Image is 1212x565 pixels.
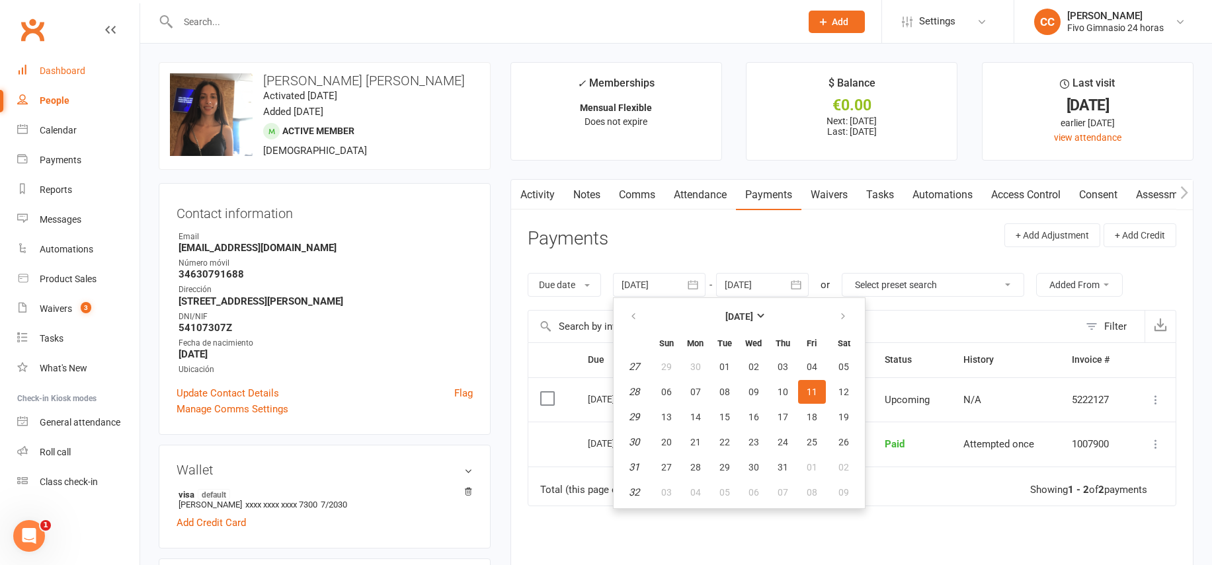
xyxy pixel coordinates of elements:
[798,355,826,379] button: 04
[778,487,788,498] span: 07
[577,75,655,99] div: Memberships
[170,73,479,88] h3: [PERSON_NAME] [PERSON_NAME]
[838,487,849,498] span: 09
[807,437,817,447] span: 25
[919,7,955,36] span: Settings
[838,462,849,472] span: 02
[653,480,680,504] button: 03
[690,412,701,422] span: 14
[170,73,253,156] img: image1657560612.png
[40,95,69,106] div: People
[40,303,72,314] div: Waivers
[174,13,791,31] input: Search...
[653,355,680,379] button: 29
[1060,377,1131,422] td: 5222127
[719,437,730,447] span: 22
[748,487,759,498] span: 06
[1004,223,1100,247] button: + Add Adjustment
[653,380,680,404] button: 06
[40,65,85,76] div: Dashboard
[740,355,768,379] button: 02
[177,463,473,477] h3: Wallet
[717,338,732,348] small: Tuesday
[585,116,647,127] span: Does not expire
[690,487,701,498] span: 04
[653,455,680,479] button: 27
[807,462,817,472] span: 01
[528,311,1079,342] input: Search by invoice number
[769,355,797,379] button: 03
[740,430,768,454] button: 23
[690,462,701,472] span: 28
[687,338,704,348] small: Monday
[629,386,639,398] em: 28
[1054,132,1121,143] a: view attendance
[179,363,473,376] div: Ubicación
[807,361,817,372] span: 04
[719,412,730,422] span: 15
[540,484,710,496] div: Total (this page only): of
[711,480,739,504] button: 05
[179,231,473,243] div: Email
[511,180,564,210] a: Activity
[1067,10,1164,22] div: [PERSON_NAME]
[745,338,762,348] small: Wednesday
[711,430,739,454] button: 22
[40,244,93,254] div: Automations
[1127,180,1207,210] a: Assessments
[857,180,903,210] a: Tasks
[951,343,1060,377] th: History
[653,405,680,429] button: 13
[40,184,72,195] div: Reports
[778,437,788,447] span: 24
[321,500,347,509] span: 7/2030
[40,363,87,373] div: What's New
[588,389,649,409] div: [DATE]
[263,145,367,157] span: [DEMOGRAPHIC_DATA]
[776,338,790,348] small: Thursday
[885,438,905,450] span: Paid
[1034,9,1061,35] div: CC
[629,486,639,498] em: 32
[17,175,140,205] a: Reports
[769,430,797,454] button: 24
[807,338,817,348] small: Friday
[1060,343,1131,377] th: Invoice #
[40,447,71,457] div: Roll call
[661,487,672,498] span: 03
[827,480,861,504] button: 09
[528,273,601,297] button: Due date
[17,324,140,354] a: Tasks
[177,201,473,221] h3: Contact information
[690,361,701,372] span: 30
[821,277,830,293] div: or
[665,180,736,210] a: Attendance
[838,437,849,447] span: 26
[758,116,945,137] p: Next: [DATE] Last: [DATE]
[769,405,797,429] button: 17
[682,380,709,404] button: 07
[827,405,861,429] button: 19
[736,180,801,210] a: Payments
[740,480,768,504] button: 06
[1079,311,1145,342] button: Filter
[179,283,473,296] div: Dirección
[798,455,826,479] button: 01
[629,411,639,423] em: 29
[528,229,608,249] h3: Payments
[740,405,768,429] button: 16
[801,180,857,210] a: Waivers
[798,380,826,404] button: 11
[725,311,753,322] strong: [DATE]
[17,408,140,437] a: General attendance kiosk mode
[719,487,730,498] span: 05
[828,75,875,98] div: $ Balance
[778,387,788,397] span: 10
[40,125,77,135] div: Calendar
[588,433,649,453] div: [DATE]
[1070,180,1127,210] a: Consent
[40,417,120,428] div: General attendance
[17,86,140,116] a: People
[903,180,982,210] a: Automations
[740,455,768,479] button: 30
